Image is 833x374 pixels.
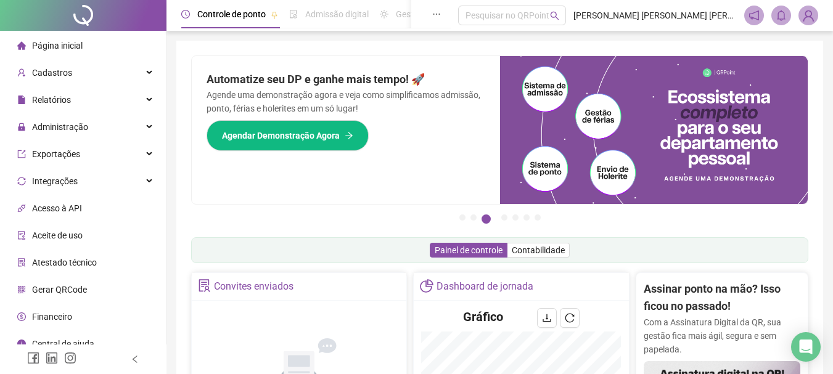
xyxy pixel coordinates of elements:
span: Aceite de uso [32,230,83,240]
span: [PERSON_NAME] [PERSON_NAME] [PERSON_NAME] [PERSON_NAME] [PERSON_NAME] COMERCIAL [573,9,737,22]
span: Gerar QRCode [32,285,87,295]
button: 2 [470,214,477,221]
span: Relatórios [32,95,71,105]
h2: Assinar ponto na mão? Isso ficou no passado! [644,280,800,315]
button: 6 [523,214,530,221]
span: info-circle [17,339,26,348]
div: Open Intercom Messenger [791,332,821,362]
button: Agendar Demonstração Agora [207,120,369,151]
span: download [542,313,552,323]
img: banner%2Fd57e337e-a0d3-4837-9615-f134fc33a8e6.png [500,56,808,204]
span: pie-chart [420,279,433,292]
span: instagram [64,352,76,364]
button: 5 [512,214,519,221]
span: facebook [27,352,39,364]
span: lock [17,123,26,131]
span: Acesso à API [32,203,82,213]
span: home [17,41,26,50]
span: Agendar Demonstração Agora [222,129,340,142]
p: Agende uma demonstração agora e veja como simplificamos admissão, ponto, férias e holerites em um... [207,88,485,115]
span: qrcode [17,285,26,294]
span: pushpin [271,11,278,18]
h2: Automatize seu DP e ganhe mais tempo! 🚀 [207,71,485,88]
span: ellipsis [432,10,441,18]
span: Exportações [32,149,80,159]
button: 4 [501,214,507,221]
span: Admissão digital [305,9,369,19]
span: arrow-right [345,131,353,140]
span: Contabilidade [512,245,565,255]
span: search [550,11,559,20]
div: Dashboard de jornada [437,276,533,297]
img: 88193 [799,6,818,25]
button: 3 [482,214,491,224]
span: export [17,150,26,158]
span: Cadastros [32,68,72,78]
span: user-add [17,68,26,77]
p: Com a Assinatura Digital da QR, sua gestão fica mais ágil, segura e sem papelada. [644,315,800,356]
button: 1 [459,214,466,221]
div: Convites enviados [214,276,293,297]
span: Central de ajuda [32,339,94,349]
button: 7 [535,214,541,221]
span: Integrações [32,176,78,186]
span: api [17,204,26,213]
span: Atestado técnico [32,258,97,267]
span: file [17,96,26,104]
span: reload [565,313,575,323]
span: Financeiro [32,312,72,322]
h4: Gráfico [463,308,503,325]
span: notification [749,10,760,21]
span: Controle de ponto [197,9,266,19]
span: Painel de controle [435,245,503,255]
span: file-done [289,10,298,18]
span: Página inicial [32,41,83,51]
span: Gestão de férias [396,9,458,19]
span: left [131,355,139,364]
span: linkedin [46,352,58,364]
span: clock-circle [181,10,190,18]
span: dollar [17,312,26,321]
span: Administração [32,122,88,132]
span: audit [17,231,26,240]
span: sun [380,10,388,18]
span: solution [198,279,211,292]
span: bell [776,10,787,21]
span: solution [17,258,26,267]
span: sync [17,177,26,185]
